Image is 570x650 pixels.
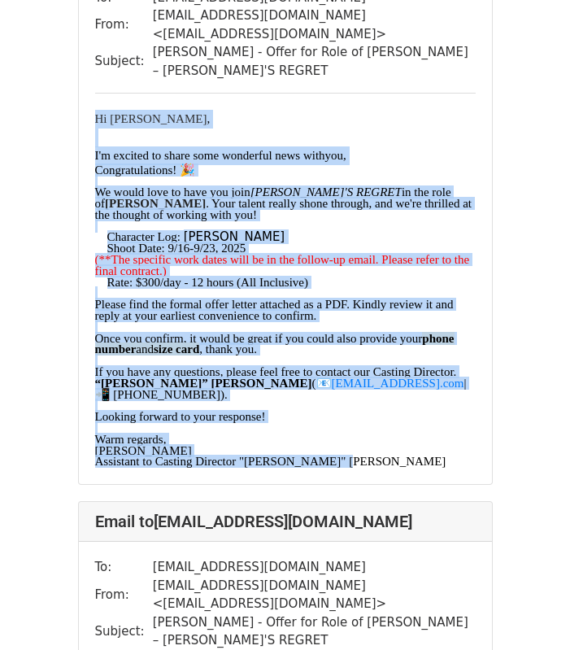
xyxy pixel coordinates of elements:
[250,185,402,198] i: [PERSON_NAME]'S REGRET
[95,298,454,322] font: Please find the formal offer letter attached as a PDF. Kindly review it and reply at your earlies...
[153,43,476,80] td: [PERSON_NAME] - Offer for Role of [PERSON_NAME] – [PERSON_NAME]'S REGRET
[153,558,476,577] td: [EMAIL_ADDRESS][DOMAIN_NAME]
[95,43,153,80] td: Subject:
[107,232,476,243] li: [PERSON_NAME]
[95,377,467,401] font: (📧 | 📲 [PHONE_NUMBER]).
[95,444,192,457] font: [PERSON_NAME]
[95,512,476,531] h4: Email to [EMAIL_ADDRESS][DOMAIN_NAME]
[95,197,472,221] span: . Your talent really shone through, and we're thrilled at the thought of working with you!
[95,332,455,356] span: and
[95,332,455,356] b: phone number
[489,572,570,650] iframe: Chat Widget
[141,276,308,289] span: 300/day - 12 hours (All Inclusive)
[95,377,312,390] b: “[PERSON_NAME]” [PERSON_NAME]
[153,613,476,650] td: [PERSON_NAME] - Offer for Role of [PERSON_NAME] – [PERSON_NAME]'S REGRET
[107,242,215,255] span: Shoot Date: 9/16-9/23
[95,410,266,446] font: Looking forward to your response! Warm regards,
[95,577,153,613] td: From:
[107,242,246,255] font: , 2025
[95,110,476,468] div: To enrich screen reader interactions, please activate Accessibility in Grammarly extension settings
[153,577,476,613] td: [EMAIL_ADDRESS][DOMAIN_NAME] < [EMAIL_ADDRESS][DOMAIN_NAME] >
[107,276,308,289] font: Rate: $
[95,253,470,277] span: (**The specific work dates will be in the follow-up email. Please refer to the final contract.)
[95,149,346,162] font: I'm excited to share some wonderful news with
[107,230,181,243] span: Character Log:
[105,197,206,210] font: [PERSON_NAME]
[95,455,446,468] font: Assistant to Casting Director "[PERSON_NAME]" [PERSON_NAME]
[325,149,346,162] span: you,
[95,164,196,177] font: Congratulations! 🎉
[154,342,199,356] b: size card
[332,377,464,390] a: [EMAIL_ADDRESS].com
[95,7,153,43] td: From:
[153,7,476,43] td: [EMAIL_ADDRESS][DOMAIN_NAME] < [EMAIL_ADDRESS][DOMAIN_NAME] >
[95,365,457,378] font: If you have any questions, please feel free to contact our Casting Director.
[95,558,153,577] td: To:
[207,112,210,125] font: ,
[95,613,153,650] td: Subject:
[95,185,451,210] font: We would love to have you join in the role of
[95,332,455,356] font: Once you confirm, it would be great if you could also provide your , thank you.
[95,112,211,125] font: Hi [PERSON_NAME]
